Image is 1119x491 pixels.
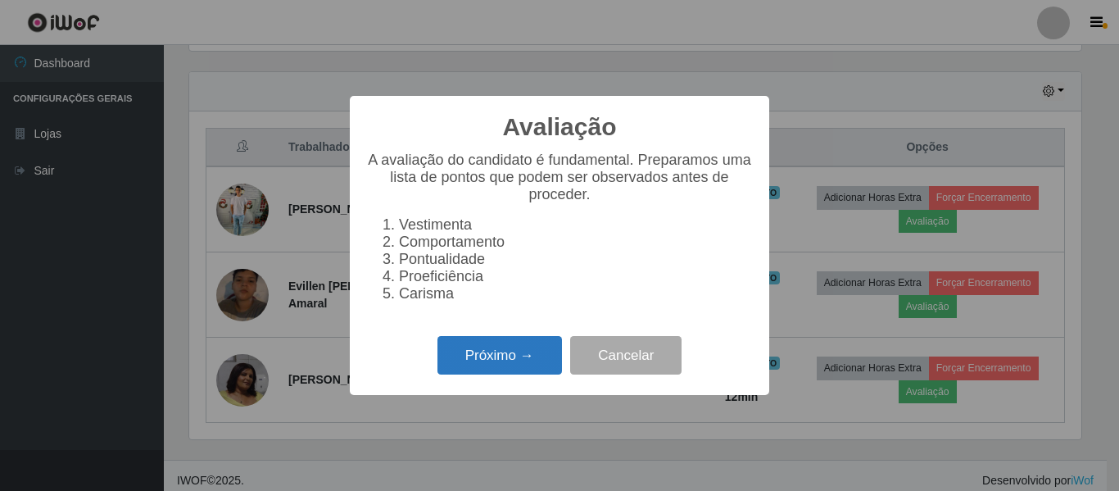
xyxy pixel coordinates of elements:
[366,152,753,203] p: A avaliação do candidato é fundamental. Preparamos uma lista de pontos que podem ser observados a...
[399,216,753,234] li: Vestimenta
[399,268,753,285] li: Proeficiência
[399,251,753,268] li: Pontualidade
[399,234,753,251] li: Comportamento
[503,112,617,142] h2: Avaliação
[437,336,562,375] button: Próximo →
[399,285,753,302] li: Carisma
[570,336,682,375] button: Cancelar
